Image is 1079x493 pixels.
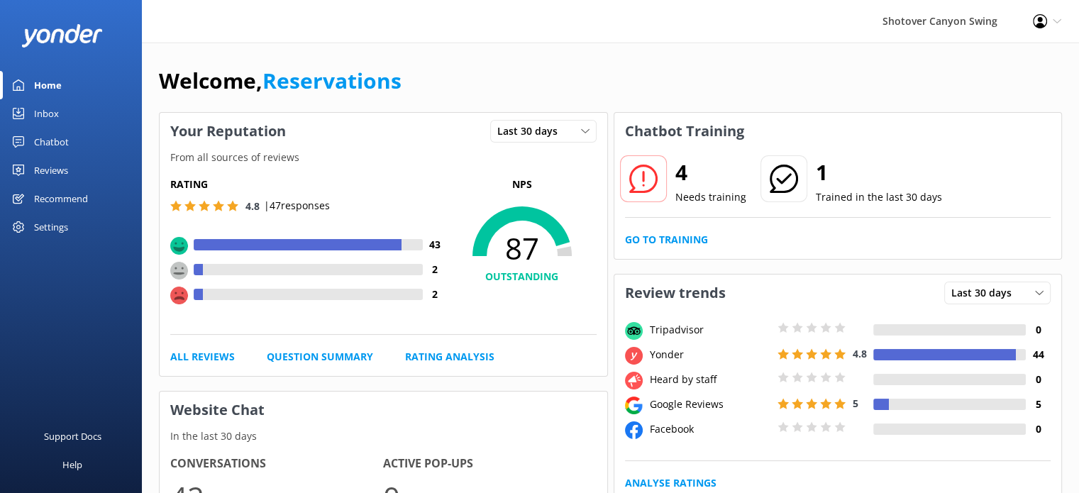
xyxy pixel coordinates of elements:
div: Tripadvisor [646,322,774,338]
span: Last 30 days [951,285,1020,301]
div: Support Docs [44,422,101,450]
span: 87 [448,231,597,266]
p: Trained in the last 30 days [816,189,942,205]
a: All Reviews [170,349,235,365]
div: Google Reviews [646,397,774,412]
div: Reviews [34,156,68,184]
h2: 1 [816,155,942,189]
a: Analyse Ratings [625,475,716,491]
span: 4.8 [853,347,867,360]
h2: 4 [675,155,746,189]
h3: Website Chat [160,392,607,428]
span: 4.8 [245,199,260,213]
div: Help [62,450,82,479]
img: yonder-white-logo.png [21,24,103,48]
h4: 0 [1026,322,1051,338]
p: | 47 responses [264,198,330,214]
h4: 5 [1026,397,1051,412]
span: 5 [853,397,858,410]
div: Home [34,71,62,99]
h4: OUTSTANDING [448,269,597,284]
a: Reservations [262,66,402,95]
h4: 0 [1026,372,1051,387]
div: Settings [34,213,68,241]
h4: 2 [423,287,448,302]
span: Last 30 days [497,123,566,139]
h3: Review trends [614,275,736,311]
h4: 43 [423,237,448,253]
div: Yonder [646,347,774,362]
div: Inbox [34,99,59,128]
p: From all sources of reviews [160,150,607,165]
div: Chatbot [34,128,69,156]
h3: Your Reputation [160,113,297,150]
h5: Rating [170,177,448,192]
h4: Active Pop-ups [383,455,596,473]
h3: Chatbot Training [614,113,755,150]
p: Needs training [675,189,746,205]
div: Recommend [34,184,88,213]
h4: 44 [1026,347,1051,362]
h1: Welcome, [159,64,402,98]
p: NPS [448,177,597,192]
a: Rating Analysis [405,349,494,365]
a: Question Summary [267,349,373,365]
a: Go to Training [625,232,708,248]
h4: 0 [1026,421,1051,437]
h4: 2 [423,262,448,277]
div: Heard by staff [646,372,774,387]
div: Facebook [646,421,774,437]
p: In the last 30 days [160,428,607,444]
h4: Conversations [170,455,383,473]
